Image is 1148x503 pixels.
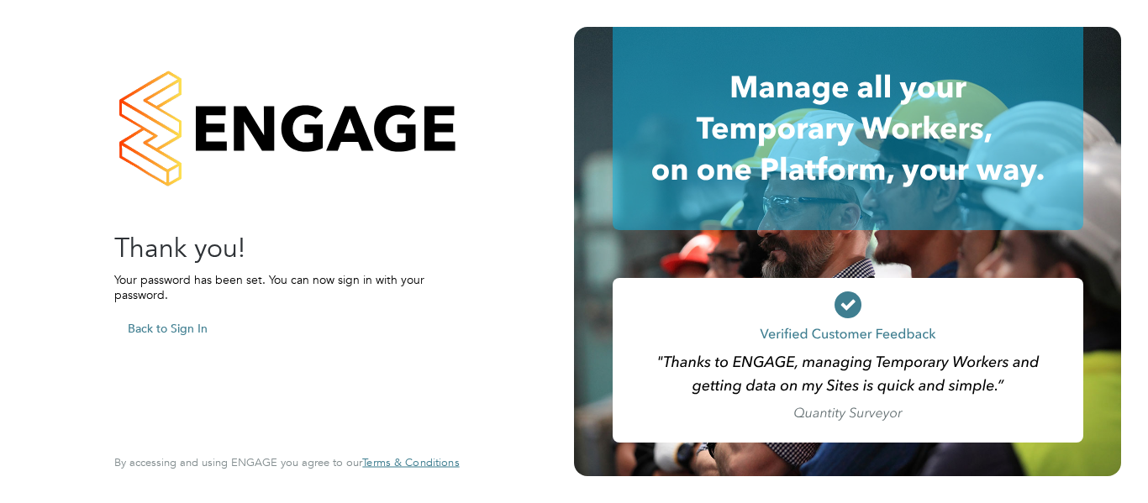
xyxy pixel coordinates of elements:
[114,315,221,342] button: Back to Sign In
[362,455,459,469] span: Terms & Conditions
[114,455,459,469] span: By accessing and using ENGAGE you agree to our
[114,272,442,302] p: Your password has been set. You can now sign in with your password.
[362,456,459,469] a: Terms & Conditions
[114,230,442,265] h2: Thank you!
